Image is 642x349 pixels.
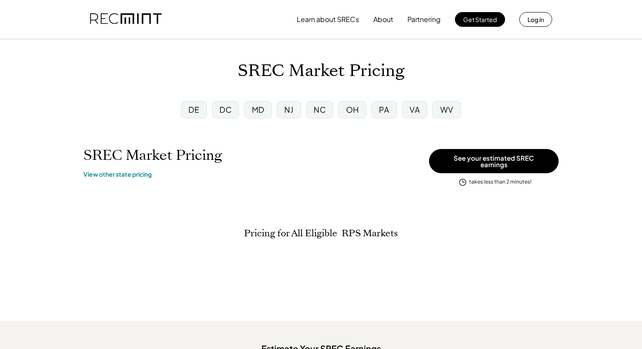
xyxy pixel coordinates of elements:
a: View other state pricing [83,170,152,179]
h2: Pricing for All Eligible RPS Markets [244,228,398,239]
h1: SREC Market Pricing [238,61,404,81]
div: NJ [284,104,293,115]
button: About [373,11,393,28]
button: Log in [519,12,552,27]
button: See your estimated SREC earnings [429,149,559,173]
div: PA [379,104,389,115]
div: NC [314,104,326,115]
button: Partnering [407,11,441,28]
div: MD [252,104,264,115]
div: VA [410,104,420,115]
div: DC [219,104,232,115]
img: recmint-logotype%403x.png [90,5,162,34]
div: WV [440,104,454,115]
h1: SREC Market Pricing [83,147,222,164]
button: Learn about SRECs [297,11,359,28]
div: OH [346,104,359,115]
button: Get Started [455,12,505,27]
div: takes less than 2 minutes! [469,178,531,186]
div: DE [188,104,199,115]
